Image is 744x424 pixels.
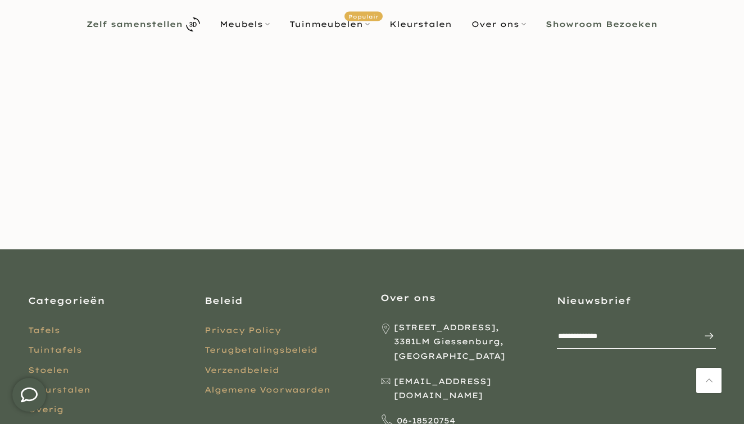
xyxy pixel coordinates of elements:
[28,325,60,335] a: Tafels
[28,345,82,355] a: Tuintafels
[205,365,279,375] a: Verzendbeleid
[344,12,383,21] span: Populair
[87,20,183,28] b: Zelf samenstellen
[205,294,364,307] h3: Beleid
[210,17,280,31] a: Meubels
[205,385,330,395] a: Algemene Voorwaarden
[28,294,188,307] h3: Categorieën
[394,321,539,363] span: [STREET_ADDRESS], 3381LM Giessenburg, [GEOGRAPHIC_DATA]
[557,294,716,307] h3: Nieuwsbrief
[380,17,462,31] a: Kleurstalen
[77,15,210,34] a: Zelf samenstellen
[205,325,281,335] a: Privacy Policy
[1,367,57,423] iframe: toggle-frame
[692,329,715,343] span: Inschrijven
[546,20,657,28] b: Showroom Bezoeken
[462,17,536,31] a: Over ons
[280,17,380,31] a: TuinmeubelenPopulair
[380,291,540,304] h3: Over ons
[28,385,90,395] a: Kleurstalen
[536,17,668,31] a: Showroom Bezoeken
[205,345,317,355] a: Terugbetalingsbeleid
[28,365,69,375] a: Stoelen
[394,375,540,403] span: [EMAIL_ADDRESS][DOMAIN_NAME]
[696,368,722,393] a: Terug naar boven
[692,325,715,347] button: Inschrijven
